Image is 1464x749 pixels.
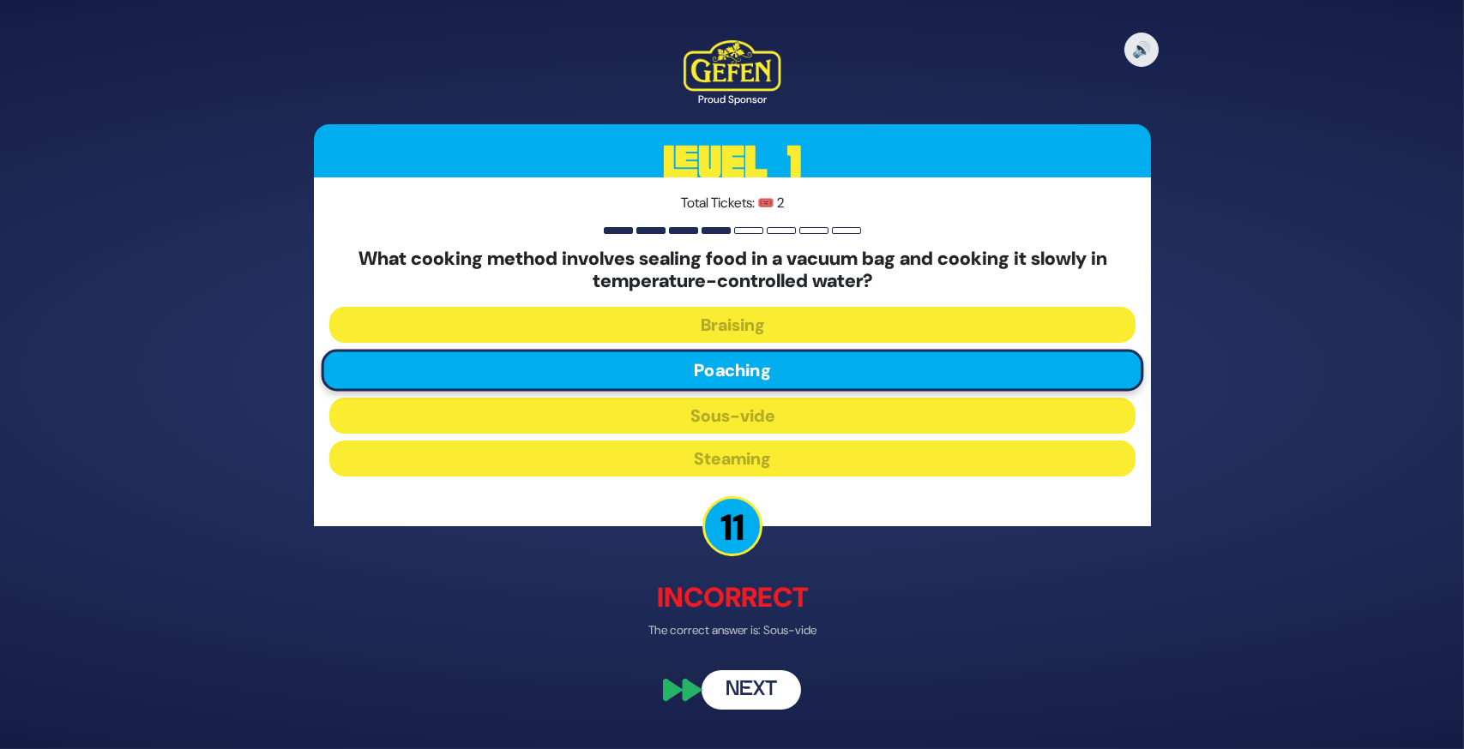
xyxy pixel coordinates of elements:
p: Total Tickets: 🎟️ 2 [329,193,1136,213]
button: Next [702,669,801,709]
h5: What cooking method involves sealing food in a vacuum bag and cooking it slowly in temperature-co... [329,248,1136,293]
p: The correct answer is: Sous-vide [314,620,1151,638]
button: Braising [329,306,1136,342]
img: Kedem [684,40,780,92]
button: Poaching [321,349,1143,391]
button: 🔊 [1124,33,1159,67]
h3: Level 1 [314,124,1151,201]
p: 11 [702,495,762,555]
button: Sous-vide [329,397,1136,433]
div: Proud Sponsor [684,92,780,107]
p: Incorrect [314,576,1151,617]
button: Steaming [329,440,1136,476]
